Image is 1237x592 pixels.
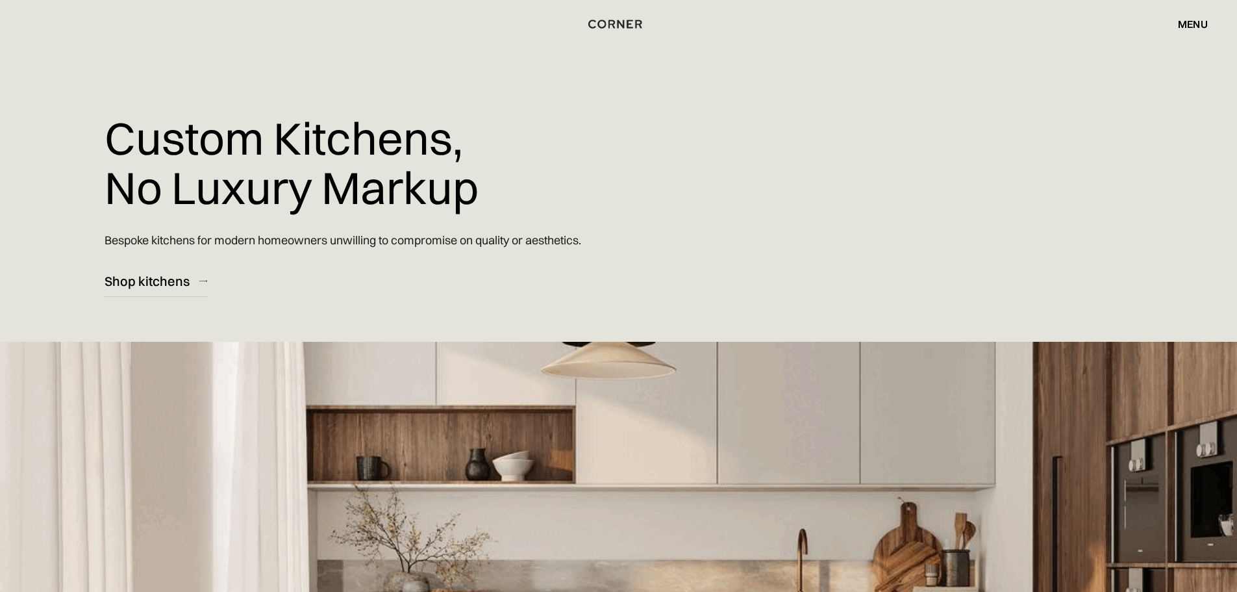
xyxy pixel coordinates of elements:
[105,222,581,259] p: Bespoke kitchens for modern homeowners unwilling to compromise on quality or aesthetics.
[574,16,663,32] a: home
[105,265,207,297] a: Shop kitchens
[1178,19,1208,29] div: menu
[105,104,479,222] h1: Custom Kitchens, No Luxury Markup
[105,272,190,290] div: Shop kitchens
[1165,13,1208,35] div: menu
